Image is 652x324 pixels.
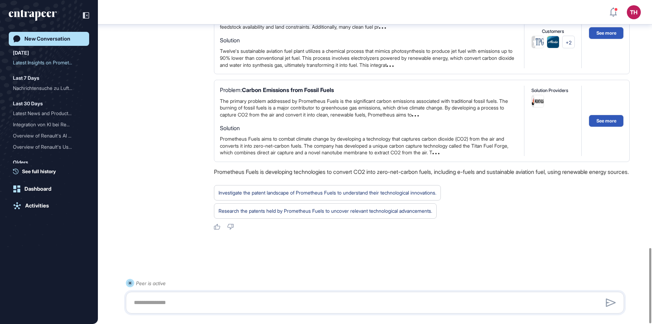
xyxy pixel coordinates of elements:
button: +2 [562,36,575,48]
div: Integration von KI bei Re... [13,119,79,130]
div: Nachrichtensuche zu Luftfederungssystemen in Autos mit Fokus auf China im Jahr 2025 [13,83,85,94]
div: Overview of Renault's AI Activities in 2024 and Beyond [13,130,85,141]
p: Prometheus Fuels is developing technologies to convert CO2 into zero-net-carbon fuels, including ... [214,167,630,176]
div: Prometheus Fuels aims to combat climate change by developing a technology that captures carbon di... [220,135,517,156]
div: Problem: [220,86,517,95]
img: image [532,95,544,107]
a: Activities [9,199,89,213]
span: See full history [22,168,56,175]
b: Carbon Emissions from Fossil Fuels [242,86,334,93]
div: Solution [220,36,517,45]
button: See more [589,115,624,127]
button: TH [627,5,641,19]
a: See full history [13,168,89,175]
div: Dashboard [24,186,51,192]
div: Solution Providers [531,86,568,95]
a: Dashboard [9,182,89,196]
div: Nachrichtensuche zu Luftf... [13,83,79,94]
div: Latest Insights on Promet... [13,57,79,68]
a: Alaska Air Group-logo [547,36,559,48]
img: TPG-logo [532,36,544,48]
div: Solution [220,124,517,133]
div: Latest News and Product A... [13,108,79,119]
button: See more [589,27,624,39]
div: Olders [13,158,28,167]
a: New Conversation [9,32,89,46]
div: New Conversation [24,36,70,42]
div: Overview of Renault's AI ... [13,130,79,141]
div: Activities [25,203,49,209]
div: Last 30 Days [13,99,43,108]
div: Latest News and Product Announcements on Air Suspension Systems in Chinese Cars, Focusing on BYD [13,108,85,119]
div: Twelve's sustainable aviation fuel plant utilizes a chemical process that mimics photosynthesis t... [220,48,517,68]
div: Customers [531,27,575,36]
div: Last 7 Days [13,74,39,82]
div: Peer is active [136,279,166,288]
div: [DATE] [13,49,29,57]
div: Integration von KI bei Renault: Nutzung des industriellen Metaverse zur Optimierung interner Proz... [13,119,85,130]
div: Investigate the patent landscape of Prometheus Fuels to understand their technological innovations. [218,188,436,197]
img: Alaska Air Group-logo [547,36,559,48]
div: Latest Insights on Prometheus Fuels [13,57,85,68]
div: Overview of Renault's Use... [13,141,79,153]
div: Overview of Renault's Use of AI and Industrial Metaverse for Faster Car Development and Cost Effi... [13,141,85,153]
div: entrapeer-logo [9,10,57,21]
div: The primary problem addressed by Prometheus Fuels is the significant carbon emissions associated ... [220,98,517,118]
div: Research the patents held by Prometheus Fuels to uncover relevant technological advancements. [218,206,432,216]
